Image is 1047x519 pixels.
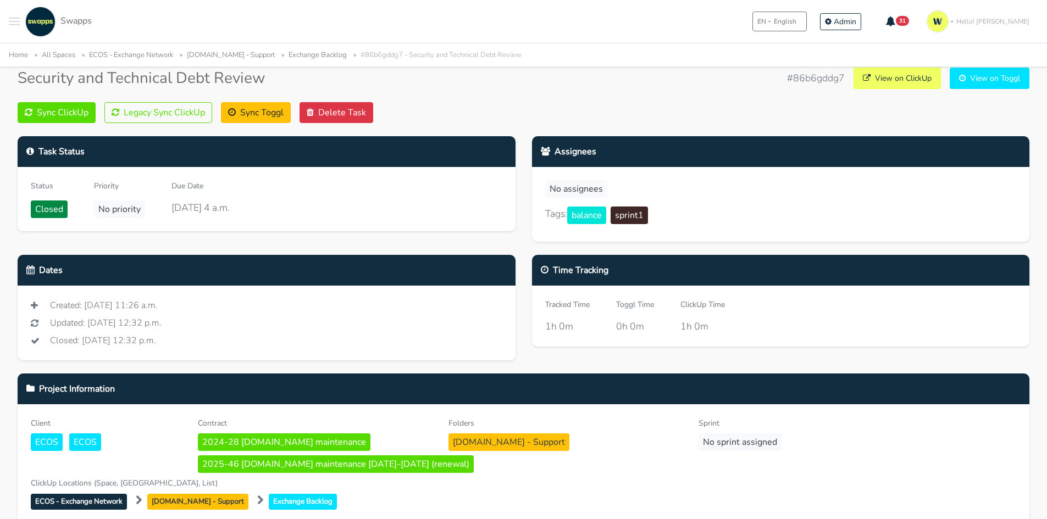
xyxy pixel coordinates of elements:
span: Exchange Backlog [269,494,337,510]
button: Delete Task [300,102,373,123]
div: Dates [18,255,516,286]
a: ECOS - Exchange Network [31,494,134,507]
span: Created: [DATE] 11:26 a.m. [50,299,158,312]
a: Exchange Backlog [269,494,341,507]
a: Admin [820,13,861,30]
a: ECOS [69,435,106,448]
button: Sync ClickUp [18,102,96,123]
h3: Security and Technical Debt Review [18,69,265,88]
div: Sprint [699,417,933,429]
span: English [774,16,796,26]
span: ECOS [69,433,101,451]
a: ECOS [31,435,69,448]
span: No sprint assigned [699,433,782,451]
span: Closed: [DATE] 12:32 p.m. [50,334,156,347]
div: Due Date [171,180,230,192]
div: Assignees [532,136,1030,167]
a: 2025-46 [DOMAIN_NAME] maintenance [DATE]-[DATE] (renewal) [198,457,478,470]
div: Status [31,180,68,192]
a: View on Toggl [950,68,1029,89]
div: [DATE] 4 a.m. [171,200,230,215]
a: 2024-28 [DOMAIN_NAME] maintenance [198,435,375,448]
a: [DOMAIN_NAME] - Support [187,50,275,60]
span: 2025-46 [DOMAIN_NAME] maintenance [DATE]-[DATE] (renewal) [198,455,474,473]
button: Legacy Sync ClickUp [104,102,212,123]
span: [DOMAIN_NAME] - Support [147,494,248,510]
span: Closed [31,200,68,218]
a: View on ClickUp [854,68,941,89]
div: Project Information [18,373,1029,404]
div: Task Status [18,136,516,167]
span: 2024-28 [DOMAIN_NAME] maintenance [198,433,370,451]
span: 31 [896,16,910,26]
div: Contract [198,417,432,429]
div: Toggl Time [616,299,654,310]
a: Hello! [PERSON_NAME] [922,6,1038,37]
span: Hello! [PERSON_NAME] [956,16,1029,26]
span: Swapps [60,15,92,27]
a: ECOS - Exchange Network [89,50,173,60]
button: Toggle navigation menu [9,7,20,37]
span: No assignees [545,180,607,198]
div: 1h 0m [680,319,725,333]
li: #86b6gddg7 - Security and Technical Debt Review [349,49,522,62]
a: [DOMAIN_NAME] - Support [448,435,574,448]
a: All Spaces [42,50,75,60]
span: balance [567,207,606,224]
a: Swapps [23,7,92,37]
div: Client [31,417,181,429]
div: Priority [94,180,145,192]
div: Tracked Time [545,299,590,310]
button: ENEnglish [752,12,807,31]
a: Exchange Backlog [289,50,347,60]
img: swapps-linkedin-v2.jpg [25,7,56,37]
span: No priority [94,200,145,218]
div: Time Tracking [532,255,1030,286]
span: [DOMAIN_NAME] - Support [448,433,569,451]
div: Folders [448,417,683,429]
span: Admin [834,16,856,27]
div: 1h 0m [545,319,590,333]
div: 0h 0m [616,319,654,333]
span: ECOS [31,433,63,451]
span: sprint1 [611,207,648,224]
div: ClickUp Time [680,299,725,310]
div: Tags: [545,207,1017,228]
span: Updated: [DATE] 12:32 p.m. [50,316,162,330]
div: ClickUp Locations (Space, [GEOGRAPHIC_DATA], List) [31,477,348,489]
img: isotipo-3-3e143c57.png [927,10,949,32]
span: ECOS - Exchange Network [31,494,127,510]
a: [DOMAIN_NAME] - Support [147,494,255,507]
button: 31 [879,12,917,31]
a: Home [9,50,28,60]
span: #86b6gddg7 [787,71,845,85]
button: Sync Toggl [221,102,291,123]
